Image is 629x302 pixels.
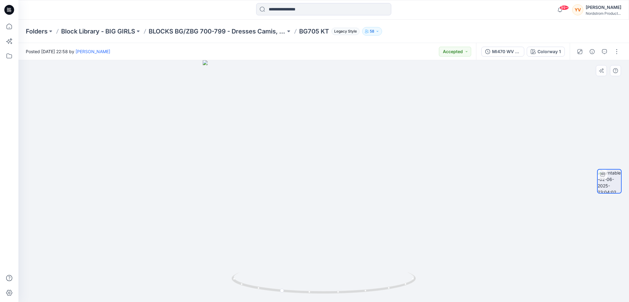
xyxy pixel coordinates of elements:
[560,5,569,10] span: 99+
[572,4,583,15] div: YV
[492,48,520,55] div: MI470 WV Classic Pleat Barrel
[586,4,621,11] div: [PERSON_NAME]
[149,27,286,36] a: BLOCKS BG/ZBG 700-799 - Dresses Camis, Gowns, Chemise
[370,28,374,35] p: 58
[26,48,110,55] span: Posted [DATE] 22:58 by
[76,49,110,54] a: [PERSON_NAME]
[299,27,329,36] p: BG705 KT
[26,27,48,36] a: Folders
[598,170,621,193] img: turntable-02-06-2025-23:04:02
[586,11,621,16] div: Nordstrom Product...
[537,48,561,55] div: Colorway 1
[481,47,524,57] button: MI470 WV Classic Pleat Barrel
[61,27,135,36] a: Block Library - BIG GIRLS
[329,27,360,36] button: Legacy Style
[331,28,360,35] span: Legacy Style
[527,47,565,57] button: Colorway 1
[587,47,597,57] button: Details
[362,27,382,36] button: 58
